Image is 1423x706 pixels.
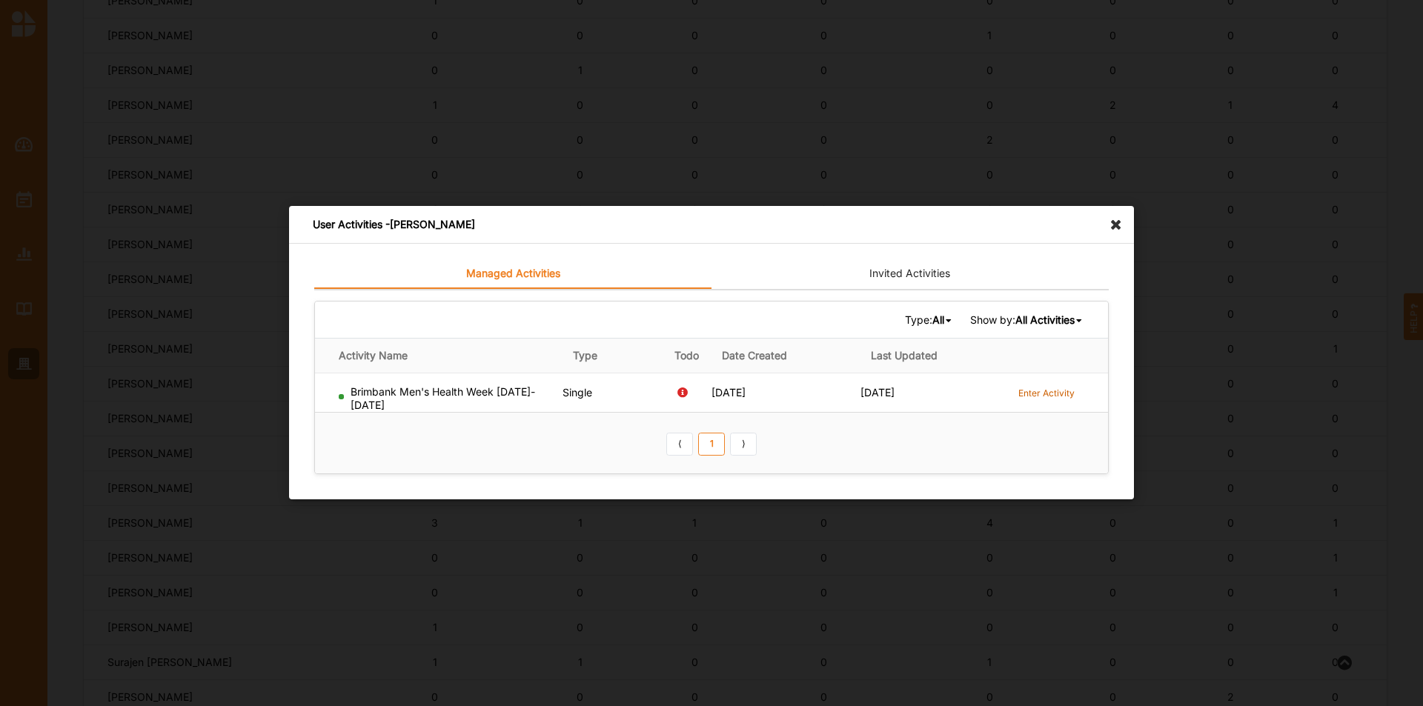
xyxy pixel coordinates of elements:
[666,433,693,456] a: Previous item
[563,339,662,373] th: Type
[970,313,1084,327] span: Show by:
[314,259,711,289] a: Managed Activities
[730,433,757,456] a: Next item
[339,385,557,412] div: Brimbank Men's Health Week [DATE]-[DATE]
[289,206,1134,244] div: User Activities - [PERSON_NAME]
[698,433,725,456] a: 1
[860,339,1009,373] th: Last Updated
[711,386,746,399] span: [DATE]
[1015,313,1075,326] b: All Activities
[662,339,711,373] th: Todo
[860,386,895,399] span: [DATE]
[563,386,592,399] span: Single
[664,430,760,456] div: Pagination Navigation
[315,339,563,373] th: Activity Name
[1018,387,1075,399] label: Enter Activity
[711,339,860,373] th: Date Created
[1018,385,1075,399] a: Enter Activity
[932,313,944,326] b: All
[711,259,1109,289] a: Invited Activities
[905,313,954,327] span: Type:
